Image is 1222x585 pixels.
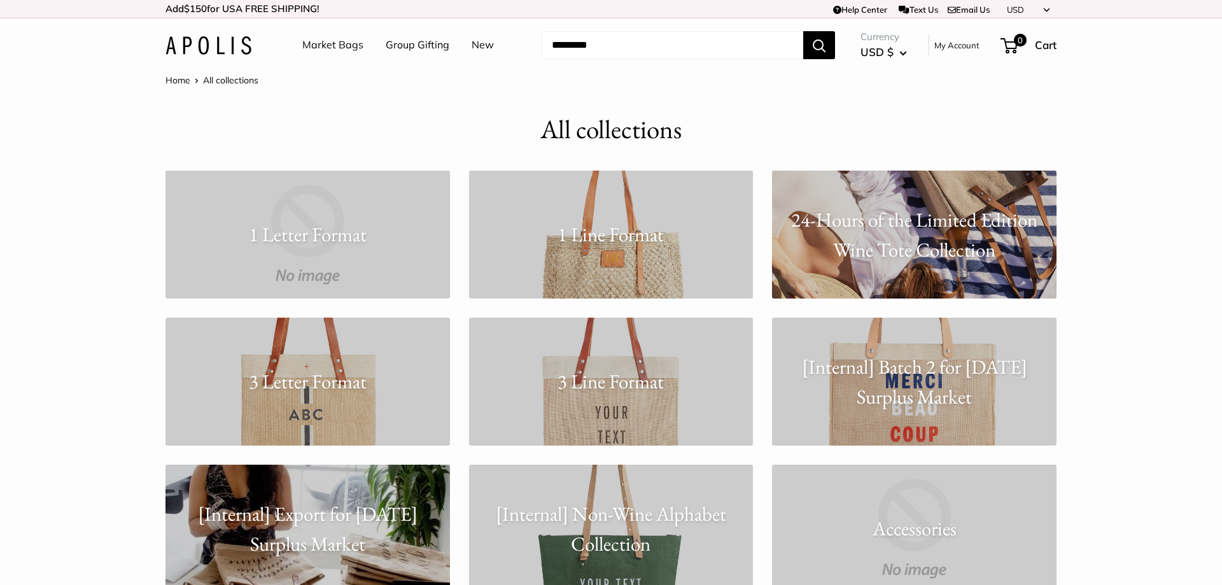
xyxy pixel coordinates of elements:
span: USD [1007,4,1024,15]
a: 3 Line Format [469,318,754,446]
a: Group Gifting [386,36,449,55]
p: [Internal] Export for [DATE] Surplus Market [165,499,450,558]
a: My Account [934,38,980,53]
p: 1 Letter Format [165,220,450,250]
p: [Internal] Batch 2 for [DATE] Surplus Market [772,352,1057,411]
button: USD $ [860,42,907,62]
a: 1 Line Format [469,171,754,299]
span: 0 [1014,34,1027,46]
span: $150 [184,3,207,15]
input: Search... [542,31,803,59]
p: 3 Line Format [469,367,754,397]
img: Apolis [165,36,251,55]
a: Text Us [899,4,938,15]
p: [Internal] Non-Wine Alphabet Collection [469,499,754,558]
a: Market Bags [302,36,363,55]
button: Search [803,31,835,59]
nav: Breadcrumb [165,72,258,88]
p: 3 Letter Format [165,367,450,397]
a: Home [165,74,190,86]
a: 1 Letter Format [165,171,450,299]
a: Help Center [833,4,887,15]
span: All collections [203,74,258,86]
h1: All collections [540,111,682,148]
a: 24-Hours of the Limited Edition Wine Tote Collection [772,171,1057,299]
a: [Internal] Batch 2 for [DATE] Surplus Market [772,318,1057,446]
p: 24-Hours of the Limited Edition Wine Tote Collection [772,205,1057,264]
span: Currency [860,28,907,46]
a: Email Us [948,4,990,15]
span: USD $ [860,45,894,59]
p: 1 Line Format [469,220,754,250]
p: Accessories [772,514,1057,544]
a: New [472,36,494,55]
a: 3 Letter Format [165,318,450,446]
a: 0 Cart [1002,35,1057,55]
span: Cart [1035,38,1057,52]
